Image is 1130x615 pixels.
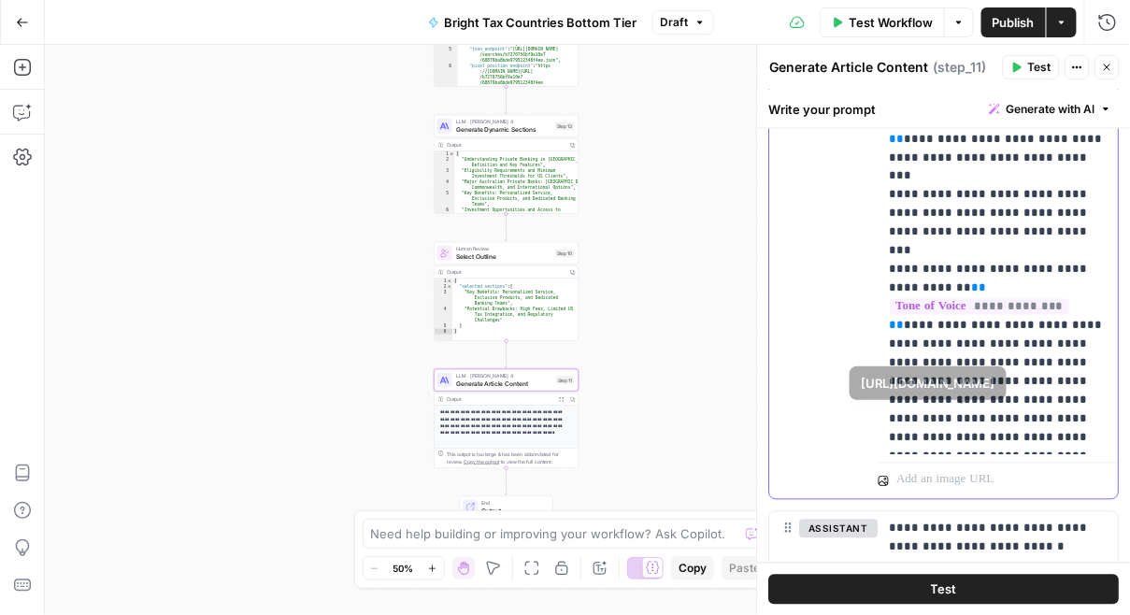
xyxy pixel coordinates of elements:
span: LLM · [PERSON_NAME] 4 [456,118,551,125]
span: Copy [679,560,707,577]
button: Publish [981,7,1046,37]
div: 4 [435,179,455,191]
span: LLM · [PERSON_NAME] 4 [456,372,552,379]
span: Paste [729,560,760,577]
div: 5 [435,191,455,207]
div: 2 [435,157,455,168]
span: Generate Dynamic Sections [456,124,551,134]
span: Generate with AI [1007,101,1095,118]
button: Generate with AI [982,97,1120,122]
div: 3 [435,168,455,179]
button: assistant [800,520,879,538]
div: 3 [435,290,453,307]
div: Human ReviewSelect OutlineStep 10Output{ "selected_sections":[ "Key Benefits: Personalized Servic... [434,242,579,341]
span: ( step_11 ) [934,58,987,77]
span: Toggle code folding, rows 1 through 10 [450,151,455,157]
div: 6 [435,64,458,92]
div: Output [447,268,565,276]
g: Edge from step_10 to step_11 [505,341,508,368]
button: Paste [722,556,767,580]
div: 6 [435,329,453,335]
span: Toggle code folding, rows 1 through 6 [447,279,452,284]
button: Bright Tax Countries Bottom Tier [417,7,649,37]
div: 1 [435,279,453,284]
span: Draft [661,14,689,31]
div: This output is too large & has been abbreviated for review. to view the full content. [447,451,575,465]
span: End [481,499,545,507]
g: Edge from step_12 to step_13 [505,87,508,114]
div: 2 [435,284,453,290]
g: Edge from step_11 to end [505,468,508,495]
button: Test [1003,55,1060,79]
span: Select Outline [456,251,551,261]
span: Generate Article Content [456,379,552,388]
button: Test [769,574,1120,604]
div: Step 13 [555,122,575,130]
button: Copy [671,556,714,580]
div: 6 [435,207,455,219]
g: Edge from step_13 to step_10 [505,214,508,241]
div: Output [447,141,565,149]
span: Human Review [456,245,551,252]
span: 50% [393,561,414,576]
span: Toggle code folding, rows 2 through 5 [447,284,452,290]
span: Publish [993,13,1035,32]
div: Step 10 [555,249,575,257]
div: Output [447,395,553,403]
div: 5 [435,323,453,329]
span: Test [931,579,957,598]
span: Test [1028,59,1051,76]
button: Draft [652,10,714,35]
button: Test Workflow [820,7,944,37]
div: Step 11 [556,376,575,384]
div: 4 [435,307,453,323]
div: LLM · [PERSON_NAME] 4Generate Dynamic SectionsStep 13Output[ "Understanding Private Banking in [G... [434,115,579,214]
textarea: Generate Article Content [770,58,929,77]
div: EndOutput [434,496,579,519]
div: 5 [435,47,458,64]
div: 1 [435,151,455,157]
span: Output [481,506,545,515]
span: Copy the output [464,459,499,465]
span: Test Workflow [849,13,933,32]
span: Bright Tax Countries Bottom Tier [445,13,637,32]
